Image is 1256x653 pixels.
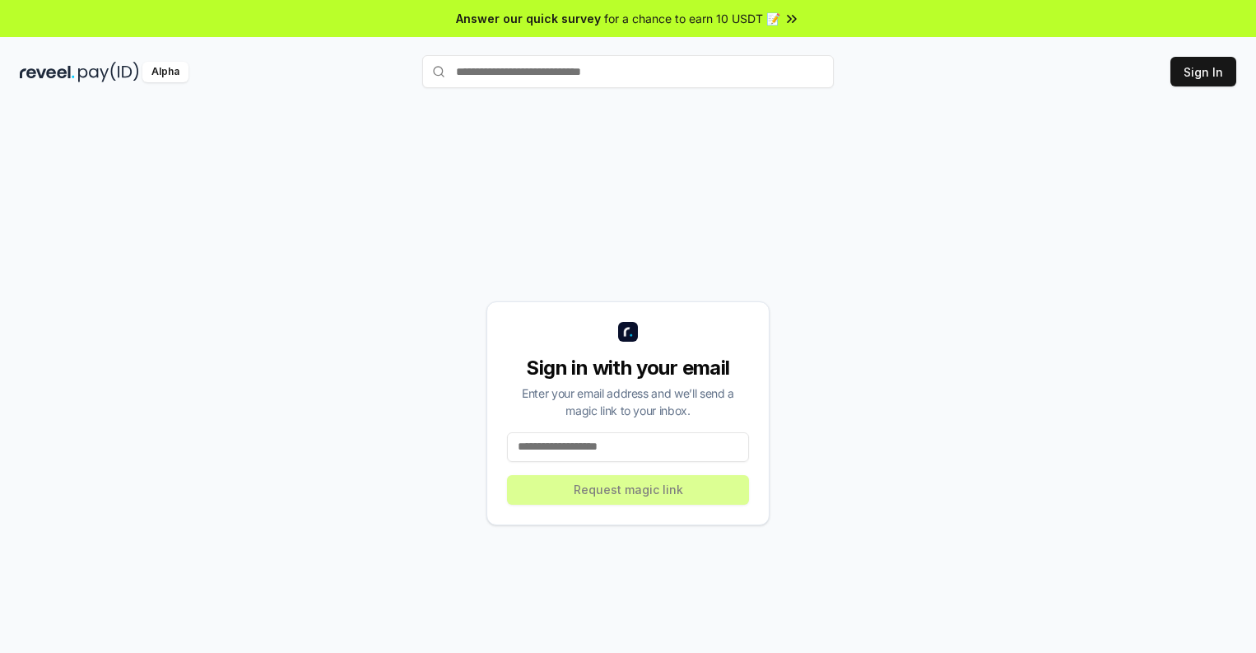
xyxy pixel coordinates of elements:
[456,10,601,27] span: Answer our quick survey
[20,62,75,82] img: reveel_dark
[507,385,749,419] div: Enter your email address and we’ll send a magic link to your inbox.
[142,62,188,82] div: Alpha
[78,62,139,82] img: pay_id
[604,10,780,27] span: for a chance to earn 10 USDT 📝
[618,322,638,342] img: logo_small
[1170,57,1236,86] button: Sign In
[507,355,749,381] div: Sign in with your email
